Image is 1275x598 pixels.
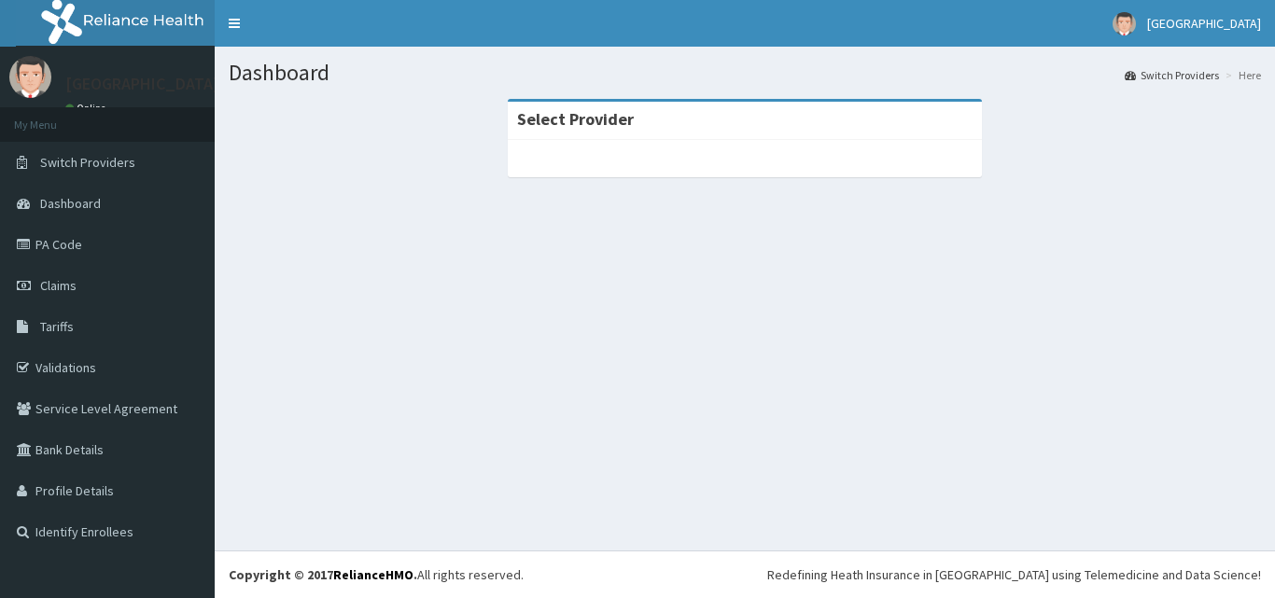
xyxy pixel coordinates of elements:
span: Tariffs [40,318,74,335]
a: RelianceHMO [333,566,413,583]
span: Switch Providers [40,154,135,171]
span: Claims [40,277,77,294]
div: Redefining Heath Insurance in [GEOGRAPHIC_DATA] using Telemedicine and Data Science! [767,565,1261,584]
p: [GEOGRAPHIC_DATA] [65,76,219,92]
span: [GEOGRAPHIC_DATA] [1147,15,1261,32]
li: Here [1221,67,1261,83]
img: User Image [9,56,51,98]
h1: Dashboard [229,61,1261,85]
a: Switch Providers [1125,67,1219,83]
img: User Image [1113,12,1136,35]
a: Online [65,102,110,115]
span: Dashboard [40,195,101,212]
strong: Copyright © 2017 . [229,566,417,583]
strong: Select Provider [517,108,634,130]
footer: All rights reserved. [215,550,1275,598]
